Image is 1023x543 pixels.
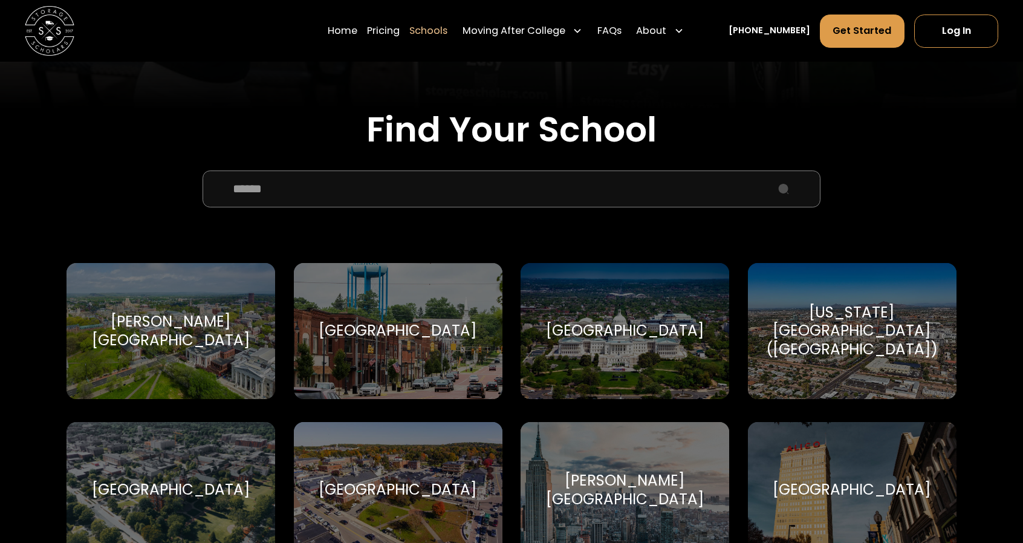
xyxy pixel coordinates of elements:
[328,13,357,48] a: Home
[729,24,810,37] a: [PHONE_NUMBER]
[409,13,447,48] a: Schools
[294,263,502,399] a: Go to selected school
[67,109,956,151] h2: Find Your School
[458,13,588,48] div: Moving After College
[546,322,704,340] div: [GEOGRAPHIC_DATA]
[67,263,275,399] a: Go to selected school
[762,304,941,359] div: [US_STATE][GEOGRAPHIC_DATA] ([GEOGRAPHIC_DATA])
[636,24,666,39] div: About
[748,263,956,399] a: Go to selected school
[820,15,904,48] a: Get Started
[367,13,400,48] a: Pricing
[92,481,250,499] div: [GEOGRAPHIC_DATA]
[773,481,931,499] div: [GEOGRAPHIC_DATA]
[597,13,622,48] a: FAQs
[319,322,477,340] div: [GEOGRAPHIC_DATA]
[914,15,998,48] a: Log In
[25,6,74,56] img: Storage Scholars main logo
[463,24,565,39] div: Moving After College
[536,472,715,509] div: [PERSON_NAME][GEOGRAPHIC_DATA]
[319,481,477,499] div: [GEOGRAPHIC_DATA]
[631,13,689,48] div: About
[82,313,261,350] div: [PERSON_NAME][GEOGRAPHIC_DATA]
[521,263,729,399] a: Go to selected school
